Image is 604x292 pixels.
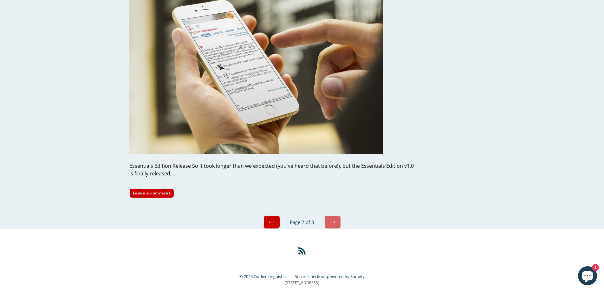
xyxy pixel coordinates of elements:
[239,274,294,279] small: © 2025,
[254,274,287,279] a: Outlier Linguistics
[281,219,323,226] li: Page 2 of 3
[129,280,475,286] p: [STREET_ADDRESS]
[295,274,365,279] a: Secure checkout powered by Shopify
[129,162,416,177] div: Essentials Edition Release So it took longer than we expected (you've heard that before!), but th...
[576,266,599,287] inbox-online-store-chat: Shopify online store chat
[129,188,174,198] a: Leave a comment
